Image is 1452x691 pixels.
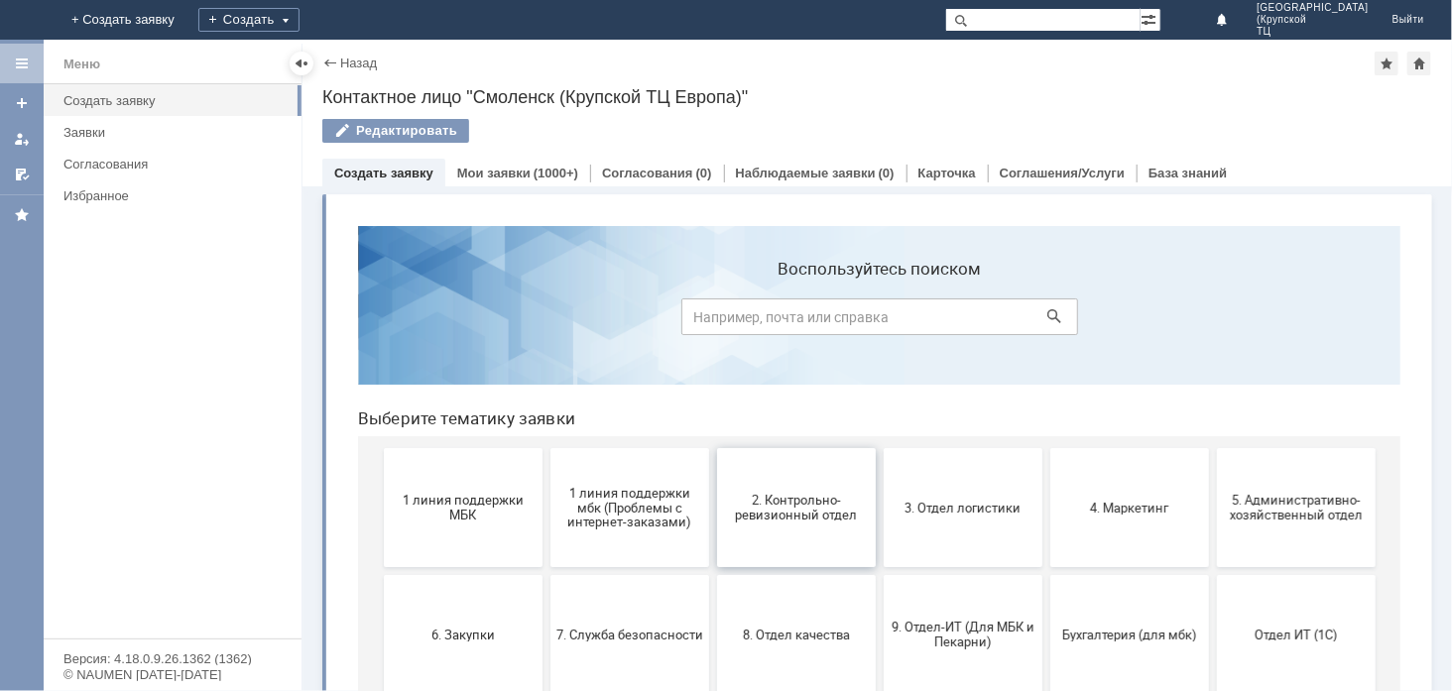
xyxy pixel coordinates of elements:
[63,125,290,140] div: Заявки
[875,492,1033,611] button: [PERSON_NAME]. Услуги ИТ для МБК (оформляет L1)
[708,238,867,357] button: 4. Маркетинг
[63,53,100,76] div: Меню
[1375,52,1398,75] div: Добавить в избранное
[48,416,194,431] span: 6. Закупки
[1257,2,1369,14] span: [GEOGRAPHIC_DATA]
[6,87,38,119] a: Создать заявку
[381,416,528,431] span: 8. Отдел качества
[534,166,578,180] div: (1000+)
[375,492,534,611] button: Финансовый отдел
[56,149,298,179] a: Согласования
[334,166,433,180] a: Создать заявку
[42,492,200,611] button: Отдел-ИТ (Битрикс24 и CRM)
[6,123,38,155] a: Мои заявки
[322,87,1432,107] div: Контактное лицо "Смоленск (Крупской ТЦ Европа)"
[542,238,700,357] button: 3. Отдел логистики
[16,198,1058,218] header: Выберите тематику заявки
[63,93,290,108] div: Создать заявку
[48,670,194,685] span: не актуален
[1407,52,1431,75] div: Сделать домашней страницей
[547,409,694,439] span: 9. Отдел-ИТ (Для МБК и Пекарни)
[375,365,534,484] button: 8. Отдел качества
[542,365,700,484] button: 9. Отдел-ИТ (Для МБК и Пекарни)
[56,117,298,148] a: Заявки
[875,365,1033,484] button: Отдел ИТ (1С)
[42,365,200,484] button: 6. Закупки
[214,543,361,558] span: Отдел-ИТ (Офис)
[1149,166,1227,180] a: База знаний
[381,283,528,312] span: 2. Контрольно-ревизионный отдел
[879,166,895,180] div: (0)
[214,416,361,431] span: 7. Служба безопасности
[881,283,1028,312] span: 5. Административно-хозяйственный отдел
[339,88,736,125] input: Например, почта или справка
[63,668,282,681] div: © NAUMEN [DATE]-[DATE]
[290,52,313,75] div: Скрыть меню
[708,365,867,484] button: Бухгалтерия (для мбк)
[714,416,861,431] span: Бухгалтерия (для мбк)
[547,543,694,558] span: Франчайзинг
[602,166,693,180] a: Согласования
[63,188,268,203] div: Избранное
[208,365,367,484] button: 7. Служба безопасности
[714,536,861,566] span: Это соглашение не активно!
[1141,9,1160,28] span: Расширенный поиск
[6,159,38,190] a: Мои согласования
[198,8,300,32] div: Создать
[708,492,867,611] button: Это соглашение не активно!
[547,289,694,304] span: 3. Отдел логистики
[457,166,531,180] a: Мои заявки
[340,56,377,70] a: Назад
[736,166,876,180] a: Наблюдаемые заявки
[1257,14,1369,26] span: (Крупской
[714,289,861,304] span: 4. Маркетинг
[881,416,1028,431] span: Отдел ИТ (1С)
[381,543,528,558] span: Финансовый отдел
[875,238,1033,357] button: 5. Административно-хозяйственный отдел
[918,166,976,180] a: Карточка
[42,238,200,357] button: 1 линия поддержки МБК
[339,49,736,68] label: Воспользуйтесь поиском
[208,492,367,611] button: Отдел-ИТ (Офис)
[48,536,194,566] span: Отдел-ИТ (Битрикс24 и CRM)
[214,275,361,319] span: 1 линия поддержки мбк (Проблемы с интернет-заказами)
[63,157,290,172] div: Согласования
[1000,166,1125,180] a: Соглашения/Услуги
[48,283,194,312] span: 1 линия поддержки МБК
[208,238,367,357] button: 1 линия поддержки мбк (Проблемы с интернет-заказами)
[63,652,282,665] div: Версия: 4.18.0.9.26.1362 (1362)
[696,166,712,180] div: (0)
[56,85,298,116] a: Создать заявку
[1257,26,1369,38] span: ТЦ
[542,492,700,611] button: Франчайзинг
[881,528,1028,573] span: [PERSON_NAME]. Услуги ИТ для МБК (оформляет L1)
[375,238,534,357] button: 2. Контрольно-ревизионный отдел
